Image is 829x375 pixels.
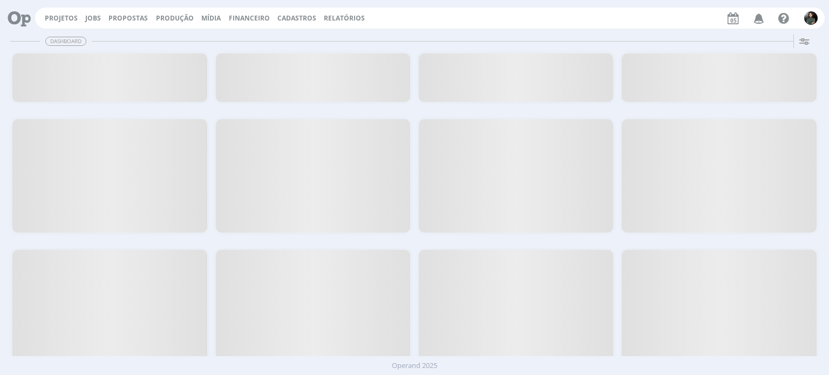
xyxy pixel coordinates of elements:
button: Jobs [82,14,104,23]
span: Propostas [108,13,148,23]
img: M [804,11,818,25]
span: Dashboard [45,37,86,46]
button: Projetos [42,14,81,23]
button: Produção [153,14,197,23]
span: Cadastros [277,13,316,23]
button: Relatórios [321,14,368,23]
a: Produção [156,13,194,23]
button: Propostas [105,14,151,23]
button: M [804,9,818,28]
a: Jobs [85,13,101,23]
button: Financeiro [226,14,273,23]
a: Relatórios [324,13,365,23]
a: Financeiro [229,13,270,23]
button: Cadastros [274,14,320,23]
button: Mídia [198,14,224,23]
a: Projetos [45,13,78,23]
a: Mídia [201,13,221,23]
